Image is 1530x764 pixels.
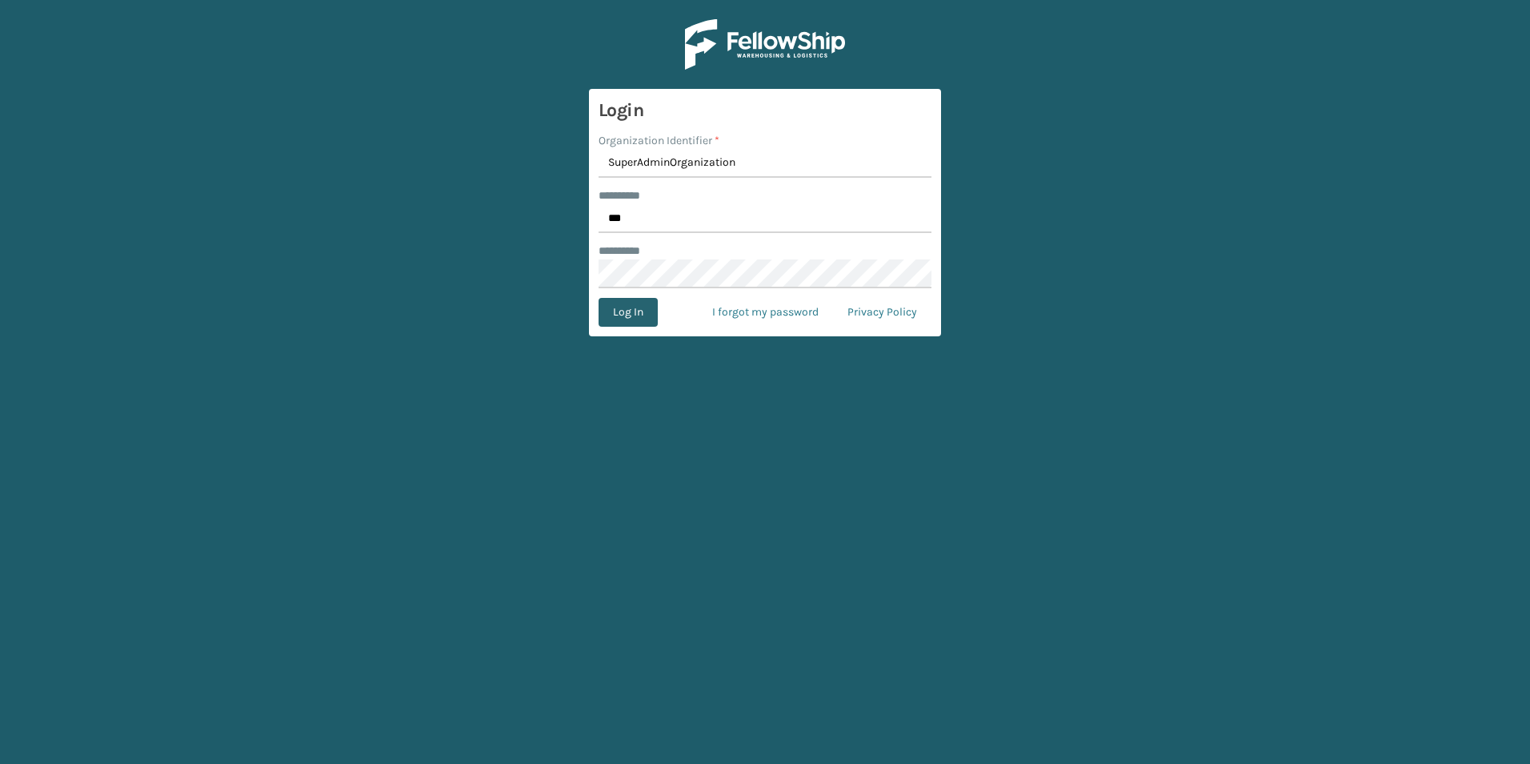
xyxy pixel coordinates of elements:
button: Log In [599,298,658,327]
label: Organization Identifier [599,132,719,149]
a: Privacy Policy [833,298,931,327]
h3: Login [599,99,931,123]
a: I forgot my password [698,298,833,327]
img: Logo [685,19,845,70]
